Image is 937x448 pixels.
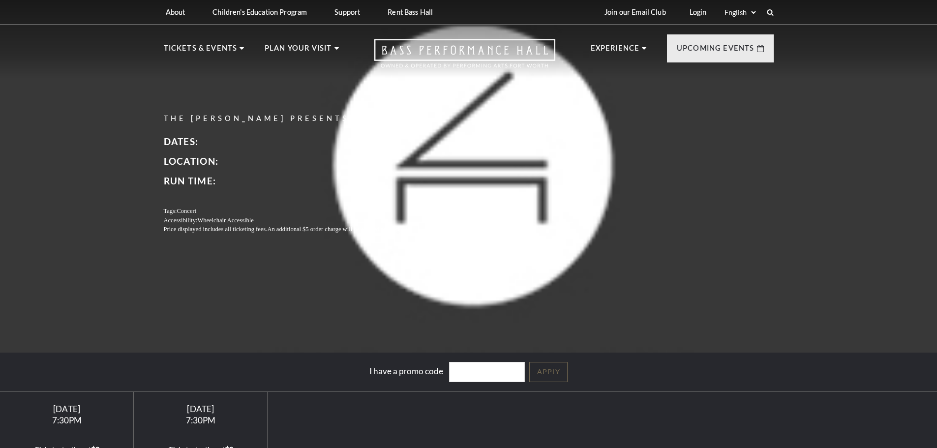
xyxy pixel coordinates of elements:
div: 7:30PM [12,416,122,424]
p: Tags: [164,207,434,216]
select: Select: [723,8,757,17]
p: Support [334,8,360,16]
span: Run Time: [164,175,216,186]
p: About [166,8,185,16]
p: Experience [591,42,640,60]
div: [DATE] [146,404,256,414]
p: Price displayed includes all ticketing fees. [164,225,434,234]
p: Children's Education Program [212,8,307,16]
label: I have a promo code [369,366,443,376]
span: Wheelchair Accessible [197,217,253,224]
p: Plan Your Visit [265,42,332,60]
span: Dates: [164,136,199,147]
span: An additional $5 order charge will be applied at checkout. [267,226,410,233]
div: 7:30PM [146,416,256,424]
p: Accessibility: [164,216,434,225]
p: Upcoming Events [677,42,755,60]
p: The [PERSON_NAME] Presents [164,113,434,125]
span: Location: [164,155,219,167]
div: [DATE] [12,404,122,414]
p: Tickets & Events [164,42,238,60]
span: Concert [177,208,196,214]
p: Rent Bass Hall [388,8,433,16]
